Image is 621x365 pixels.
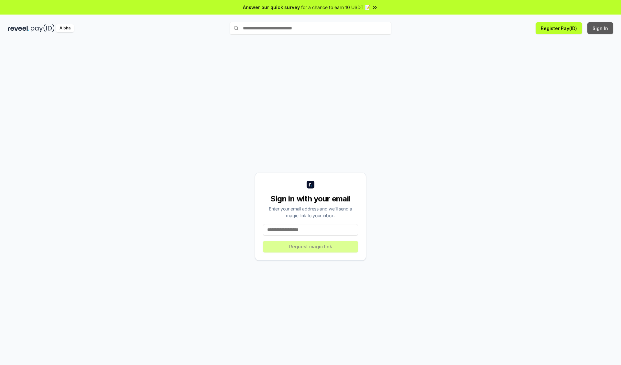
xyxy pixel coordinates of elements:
[587,22,613,34] button: Sign In
[307,181,314,188] img: logo_small
[263,194,358,204] div: Sign in with your email
[536,22,582,34] button: Register Pay(ID)
[8,24,29,32] img: reveel_dark
[263,205,358,219] div: Enter your email address and we’ll send a magic link to your inbox.
[56,24,74,32] div: Alpha
[31,24,55,32] img: pay_id
[243,4,300,11] span: Answer our quick survey
[301,4,370,11] span: for a chance to earn 10 USDT 📝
